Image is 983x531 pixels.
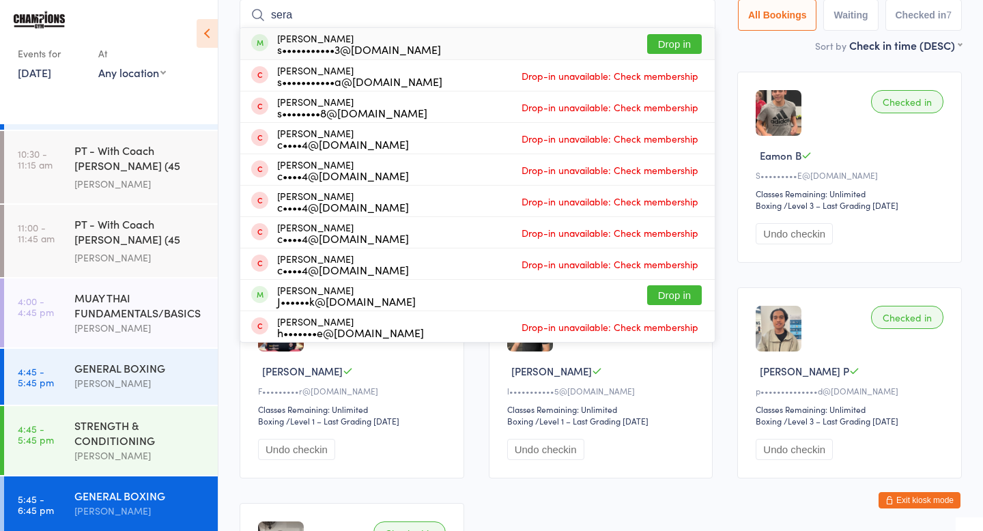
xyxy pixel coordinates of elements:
[784,199,898,211] span: / Level 3 – Last Grading [DATE]
[518,97,702,117] span: Drop-in unavailable: Check membership
[756,169,948,181] div: S•••••••••E@[DOMAIN_NAME]
[277,190,409,212] div: [PERSON_NAME]
[756,199,782,211] div: Boxing
[518,191,702,212] span: Drop-in unavailable: Check membership
[277,296,416,306] div: J••••••k@[DOMAIN_NAME]
[18,296,54,317] time: 4:00 - 4:45 pm
[277,96,427,118] div: [PERSON_NAME]
[286,415,399,427] span: / Level 1 – Last Grading [DATE]
[756,415,782,427] div: Boxing
[74,503,206,519] div: [PERSON_NAME]
[277,76,442,87] div: s•••••••••••a@[DOMAIN_NAME]
[277,128,409,149] div: [PERSON_NAME]
[277,233,409,244] div: c••••4@[DOMAIN_NAME]
[277,264,409,275] div: c••••4@[DOMAIN_NAME]
[258,403,450,415] div: Classes Remaining: Unlimited
[18,222,55,244] time: 11:00 - 11:45 am
[18,366,54,388] time: 4:45 - 5:45 pm
[98,42,166,65] div: At
[518,223,702,243] span: Drop-in unavailable: Check membership
[756,223,833,244] button: Undo checkin
[4,406,218,475] a: 4:45 -5:45 pmSTRENGTH & CONDITIONING[PERSON_NAME]
[74,320,206,336] div: [PERSON_NAME]
[4,278,218,347] a: 4:00 -4:45 pmMUAY THAI FUNDAMENTALS/BASICS[PERSON_NAME]
[18,493,54,515] time: 5:45 - 6:45 pm
[277,159,409,181] div: [PERSON_NAME]
[4,205,218,277] a: 11:00 -11:45 amPT - With Coach [PERSON_NAME] (45 minutes)[PERSON_NAME]
[760,148,801,162] span: Eamon B
[756,385,948,397] div: p••••••••••••••d@[DOMAIN_NAME]
[507,403,699,415] div: Classes Remaining: Unlimited
[507,439,584,460] button: Undo checkin
[74,250,206,265] div: [PERSON_NAME]
[18,65,51,80] a: [DATE]
[74,488,206,503] div: GENERAL BOXING
[18,148,53,170] time: 10:30 - 11:15 am
[277,170,409,181] div: c••••4@[DOMAIN_NAME]
[277,222,409,244] div: [PERSON_NAME]
[74,143,206,176] div: PT - With Coach [PERSON_NAME] (45 minutes)
[518,254,702,274] span: Drop-in unavailable: Check membership
[18,42,85,65] div: Events for
[756,90,801,136] img: image1692000343.png
[756,306,801,351] img: image1693990183.png
[647,34,702,54] button: Drop in
[277,33,441,55] div: [PERSON_NAME]
[518,160,702,180] span: Drop-in unavailable: Check membership
[507,415,533,427] div: Boxing
[277,107,427,118] div: s••••••••8@[DOMAIN_NAME]
[518,317,702,337] span: Drop-in unavailable: Check membership
[871,306,943,329] div: Checked in
[518,66,702,86] span: Drop-in unavailable: Check membership
[74,448,206,463] div: [PERSON_NAME]
[74,418,206,448] div: STRENGTH & CONDITIONING
[277,285,416,306] div: [PERSON_NAME]
[18,423,54,445] time: 4:45 - 5:45 pm
[647,285,702,305] button: Drop in
[74,216,206,250] div: PT - With Coach [PERSON_NAME] (45 minutes)
[277,327,424,338] div: h•••••••e@[DOMAIN_NAME]
[262,364,343,378] span: [PERSON_NAME]
[74,290,206,320] div: MUAY THAI FUNDAMENTALS/BASICS
[756,439,833,460] button: Undo checkin
[277,44,441,55] div: s•••••••••••3@[DOMAIN_NAME]
[511,364,592,378] span: [PERSON_NAME]
[277,316,424,338] div: [PERSON_NAME]
[871,90,943,113] div: Checked in
[535,415,649,427] span: / Level 1 – Last Grading [DATE]
[98,65,166,80] div: Any location
[258,385,450,397] div: F•••••••••r@[DOMAIN_NAME]
[879,492,960,508] button: Exit kiosk mode
[258,439,335,460] button: Undo checkin
[756,403,948,415] div: Classes Remaining: Unlimited
[14,10,65,29] img: Champions Gym Myaree
[946,10,952,20] div: 7
[756,188,948,199] div: Classes Remaining: Unlimited
[277,253,409,275] div: [PERSON_NAME]
[74,176,206,192] div: [PERSON_NAME]
[518,128,702,149] span: Drop-in unavailable: Check membership
[4,349,218,405] a: 4:45 -5:45 pmGENERAL BOXING[PERSON_NAME]
[4,131,218,203] a: 10:30 -11:15 amPT - With Coach [PERSON_NAME] (45 minutes)[PERSON_NAME]
[760,364,849,378] span: [PERSON_NAME] P
[74,375,206,391] div: [PERSON_NAME]
[277,65,442,87] div: [PERSON_NAME]
[507,385,699,397] div: l•••••••••••5@[DOMAIN_NAME]
[815,39,846,53] label: Sort by
[277,201,409,212] div: c••••4@[DOMAIN_NAME]
[74,360,206,375] div: GENERAL BOXING
[277,139,409,149] div: c••••4@[DOMAIN_NAME]
[849,38,962,53] div: Check in time (DESC)
[258,415,284,427] div: Boxing
[784,415,898,427] span: / Level 3 – Last Grading [DATE]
